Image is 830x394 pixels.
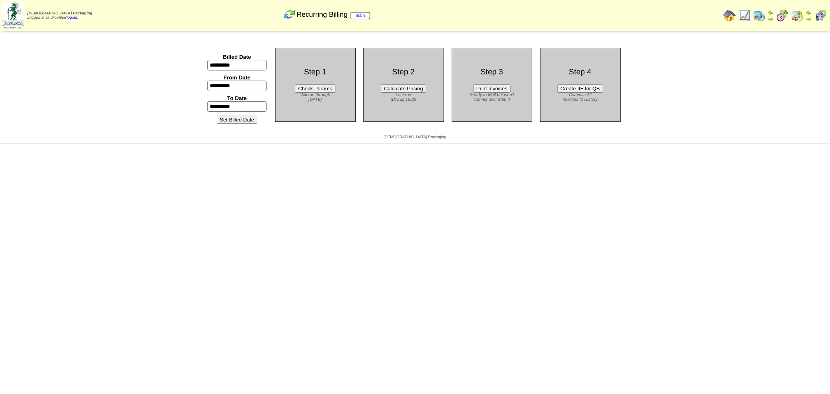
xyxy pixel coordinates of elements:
img: calendarcustomer.gif [814,9,827,22]
div: Last run [DATE] 15:26 [370,93,438,102]
label: Billed Date [223,54,251,60]
span: Recurring Billing [297,11,370,19]
label: To Date [227,95,247,101]
img: zoroco-logo-small.webp [2,2,24,28]
div: Step 3 [458,68,526,77]
a: (logout) [65,16,79,20]
div: Will run through [DATE] [281,93,349,102]
a: Calculate Pricing [381,86,426,91]
a: main [351,12,370,19]
img: arrowright.gif [806,16,812,22]
button: Create IIF for QB [557,84,603,93]
span: [DEMOGRAPHIC_DATA] Packaging [384,135,446,139]
img: calendarprod.gif [753,9,765,22]
img: arrowleft.gif [768,9,774,16]
img: home.gif [723,9,736,22]
img: reconcile.gif [283,8,295,21]
a: Create IIF for QB [557,86,603,91]
div: Step 1 [281,68,349,77]
div: Step 2 [370,68,438,77]
img: arrowright.gif [768,16,774,22]
label: From Date [223,74,250,81]
div: Step 4 [546,68,614,77]
span: Logged in as Jkoehler [27,11,92,20]
button: Check Params [295,84,335,93]
img: calendarblend.gif [776,9,789,22]
a: Check Params [295,86,335,91]
button: Calculate Pricing [381,84,426,93]
img: line_graph.gif [738,9,751,22]
button: Print Invoices [473,84,511,93]
span: [DEMOGRAPHIC_DATA] Packaging [27,11,92,16]
img: calendarinout.gif [791,9,804,22]
div: Commits All Invoices to History [546,93,614,102]
div: Ready to Mail but won't commit until Step 4 [458,93,526,102]
img: arrowleft.gif [806,9,812,16]
button: Set Billed Date [217,116,257,124]
a: Print Invoices [473,86,511,91]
